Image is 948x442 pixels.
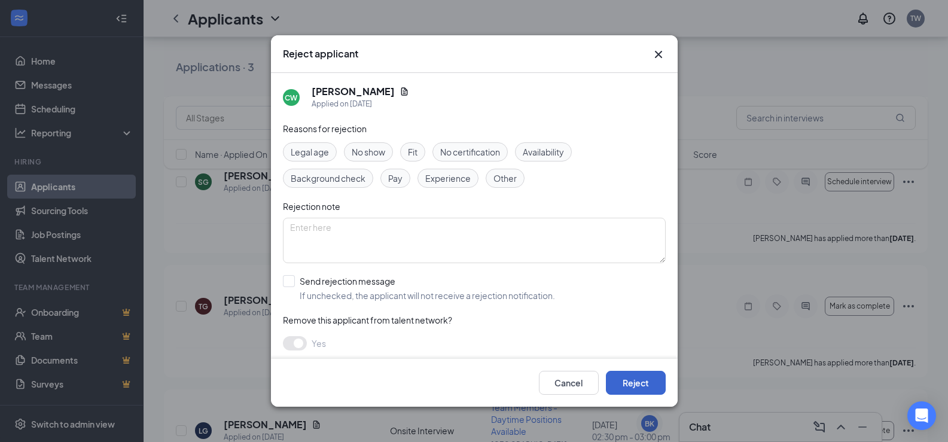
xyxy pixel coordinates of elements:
span: Rejection note [283,201,340,212]
span: Experience [425,172,471,185]
div: CW [285,93,297,103]
span: Legal age [291,145,329,158]
svg: Document [400,87,409,96]
span: Yes [312,336,326,350]
h5: [PERSON_NAME] [312,85,395,98]
span: Background check [291,172,365,185]
svg: Cross [651,47,666,62]
span: No certification [440,145,500,158]
span: Other [493,172,517,185]
span: Remove this applicant from talent network? [283,315,452,325]
div: Open Intercom Messenger [907,401,936,430]
div: Applied on [DATE] [312,98,409,110]
button: Cancel [539,371,599,395]
span: No show [352,145,385,158]
button: Reject [606,371,666,395]
button: Close [651,47,666,62]
span: Reasons for rejection [283,123,367,134]
span: Fit [408,145,417,158]
span: Pay [388,172,403,185]
span: Availability [523,145,564,158]
h3: Reject applicant [283,47,358,60]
